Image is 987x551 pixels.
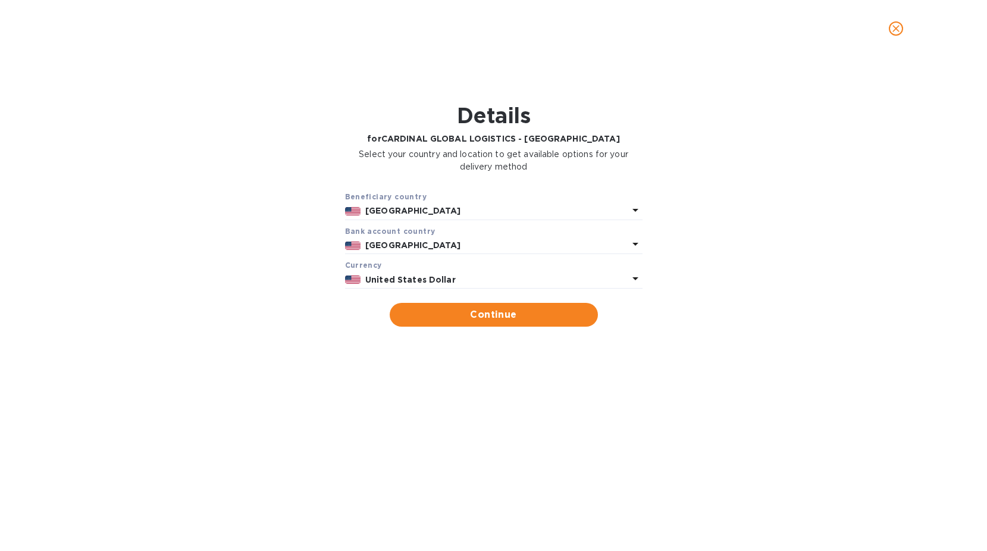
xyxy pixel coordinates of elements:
b: Currency [345,261,382,270]
button: Continue [390,303,598,327]
span: Continue [399,308,588,322]
b: [GEOGRAPHIC_DATA] [365,240,460,250]
b: for CARDINAL GLOBAL LOGISTICS - [GEOGRAPHIC_DATA] [367,134,619,143]
button: close [882,14,910,43]
b: Bank account cоuntry [345,227,435,236]
img: USD [345,275,361,284]
h1: Details [345,103,643,128]
b: [GEOGRAPHIC_DATA] [365,206,460,215]
p: Select your country and location to get available options for your delivery method [345,148,643,173]
b: United States Dollar [365,275,456,284]
img: US [345,207,361,215]
img: US [345,242,361,250]
b: Beneficiary country [345,192,427,201]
